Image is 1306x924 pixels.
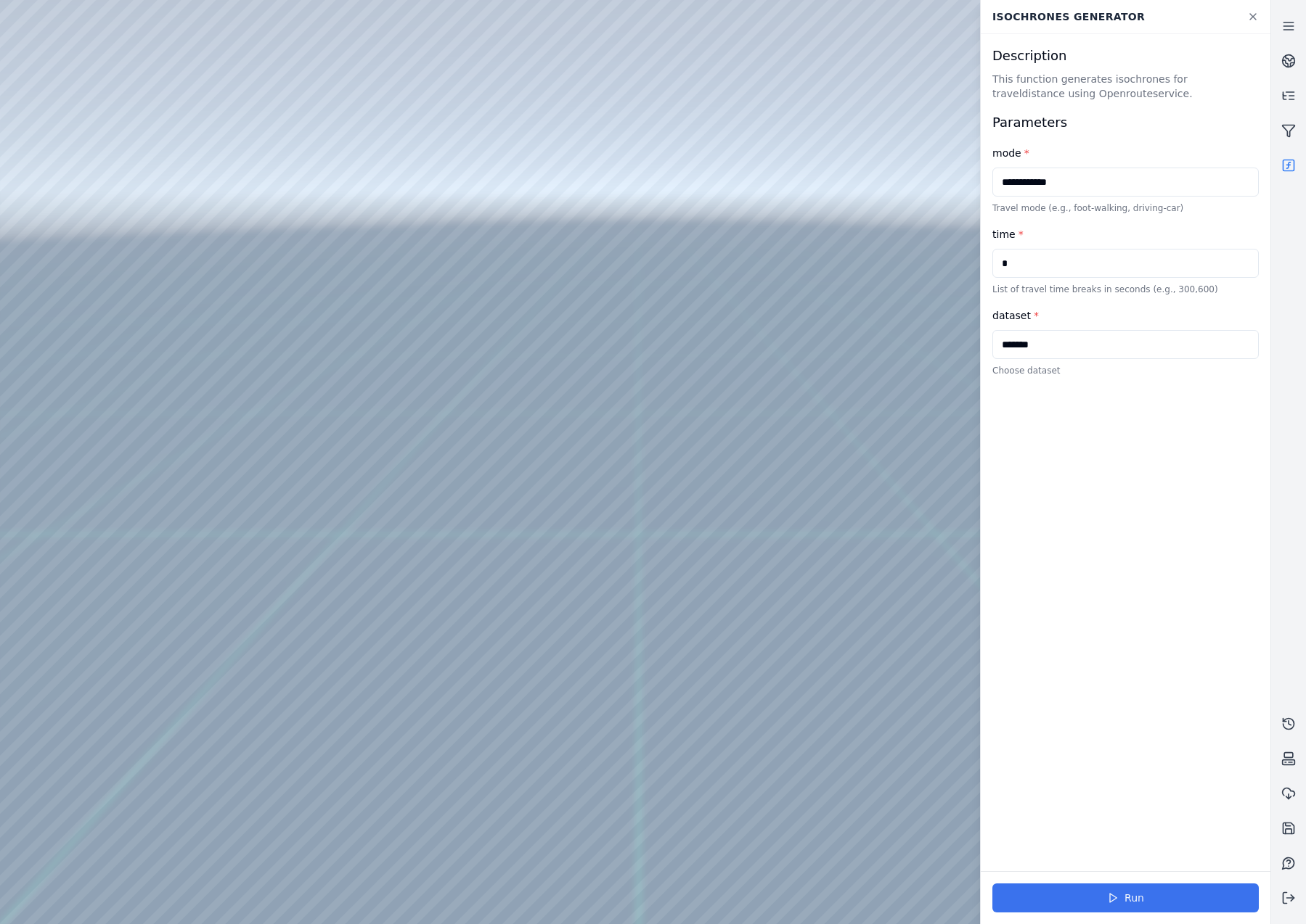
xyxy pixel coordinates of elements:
h2: Description [992,46,1259,66]
button: Run [992,883,1259,912]
p: List of travel time breaks in seconds (e.g., 300,600) [992,284,1259,295]
label: time [992,228,1024,240]
p: Travel mode (e.g., foot-walking, driving-car) [992,202,1259,214]
p: This function generates isochrones for traveldistance using Openrouteservice. [992,72,1259,101]
label: mode [992,147,1029,159]
div: Isochrones generator [984,3,1238,30]
label: dataset [992,310,1039,321]
p: Choose dataset [992,365,1259,376]
h2: Parameters [992,112,1259,133]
